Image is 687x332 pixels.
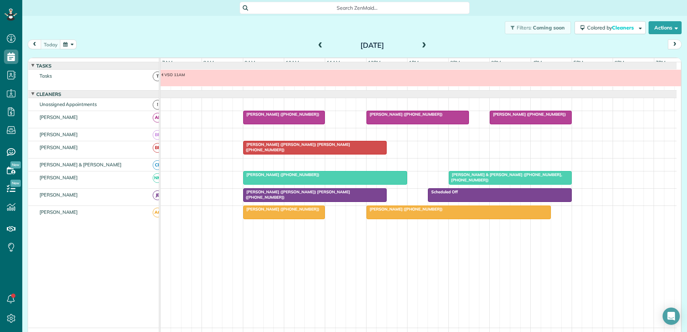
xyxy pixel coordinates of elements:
[161,60,174,65] span: 7am
[38,192,79,198] span: [PERSON_NAME]
[38,101,98,107] span: Unassigned Appointments
[28,40,41,49] button: prev
[153,190,162,200] span: JB
[533,24,565,31] span: Coming soon
[517,24,532,31] span: Filters:
[663,308,680,325] div: Open Intercom Messenger
[366,112,443,117] span: [PERSON_NAME] ([PHONE_NUMBER])
[284,60,300,65] span: 10am
[654,60,667,65] span: 7pm
[325,60,341,65] span: 11am
[449,60,461,65] span: 2pm
[572,60,585,65] span: 5pm
[10,180,21,187] span: New
[366,60,382,65] span: 12pm
[10,161,21,169] span: New
[161,72,185,77] span: VSO 11AM
[649,21,682,34] button: Actions
[38,175,79,180] span: [PERSON_NAME]
[243,60,257,65] span: 9am
[153,143,162,153] span: BR
[407,60,420,65] span: 1pm
[38,162,123,167] span: [PERSON_NAME] & [PERSON_NAME]
[38,209,79,215] span: [PERSON_NAME]
[38,144,79,150] span: [PERSON_NAME]
[428,189,458,194] span: Scheduled Off
[489,112,566,117] span: [PERSON_NAME] ([PHONE_NUMBER])
[153,173,162,183] span: NM
[38,73,53,79] span: Tasks
[153,208,162,217] span: AG
[668,40,682,49] button: next
[243,207,320,212] span: [PERSON_NAME] ([PHONE_NUMBER])
[575,21,646,34] button: Colored byCleaners
[612,24,635,31] span: Cleaners
[202,60,215,65] span: 8am
[448,172,562,182] span: [PERSON_NAME] & [PERSON_NAME] ([PHONE_NUMBER], [PHONE_NUMBER])
[490,60,502,65] span: 3pm
[41,40,61,49] button: today
[366,207,443,212] span: [PERSON_NAME] ([PHONE_NUMBER])
[35,91,63,97] span: Cleaners
[35,63,53,69] span: Tasks
[153,160,162,170] span: CB
[153,100,162,110] span: !
[38,114,79,120] span: [PERSON_NAME]
[531,60,544,65] span: 4pm
[327,41,417,49] h2: [DATE]
[587,24,636,31] span: Colored by
[153,113,162,123] span: AF
[243,112,320,117] span: [PERSON_NAME] ([PHONE_NUMBER])
[613,60,626,65] span: 6pm
[153,130,162,140] span: BR
[243,172,320,177] span: [PERSON_NAME] ([PHONE_NUMBER])
[243,189,350,199] span: [PERSON_NAME] ([PERSON_NAME]) [PERSON_NAME] ([PHONE_NUMBER])
[38,132,79,137] span: [PERSON_NAME]
[153,72,162,81] span: T
[243,142,350,152] span: [PERSON_NAME] ([PERSON_NAME]) [PERSON_NAME] ([PHONE_NUMBER])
